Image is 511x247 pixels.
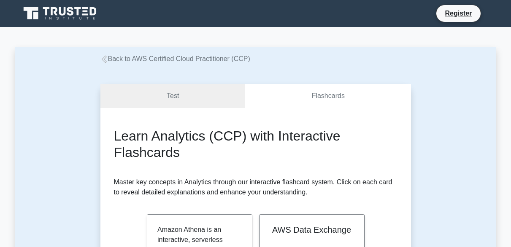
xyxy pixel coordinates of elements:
[440,8,477,19] a: Register
[245,84,411,108] a: Flashcards
[100,55,250,62] a: Back to AWS Certified Cloud Practitioner (CCP)
[114,177,397,197] p: Master key concepts in Analytics through our interactive flashcard system. Click on each card to ...
[100,84,246,108] a: Test
[114,128,397,160] h2: Learn Analytics (CCP) with Interactive Flashcards
[270,225,354,235] h2: AWS Data Exchange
